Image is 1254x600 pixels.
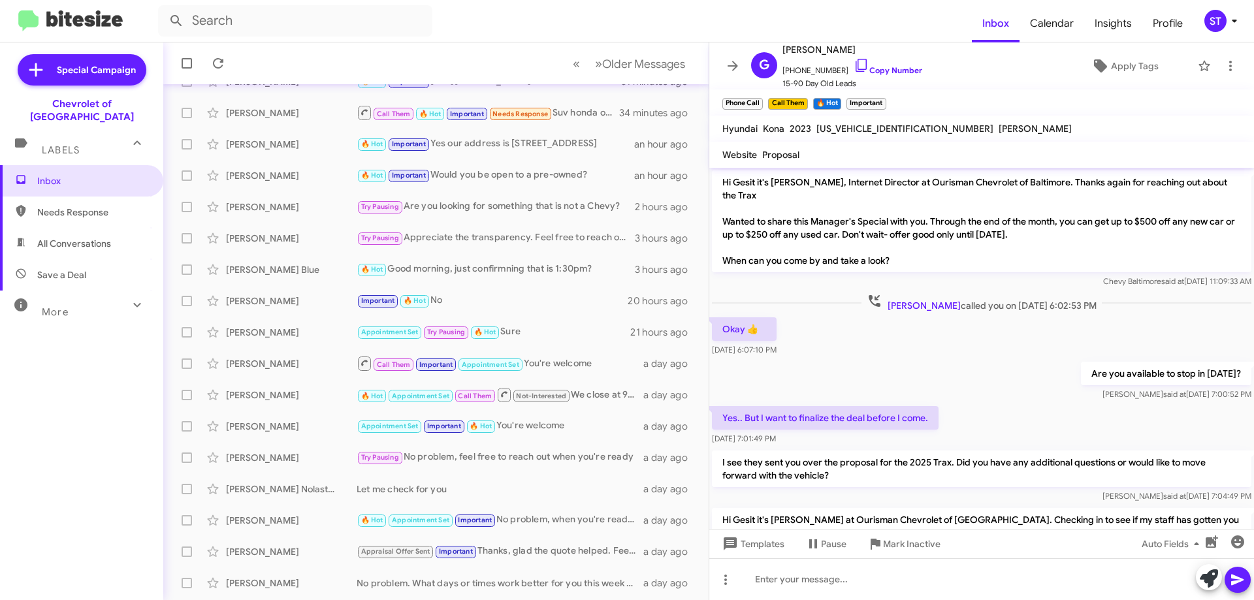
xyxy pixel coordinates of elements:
[643,545,698,558] div: a day ago
[1161,276,1184,286] span: said at
[439,547,473,556] span: Important
[226,514,357,527] div: [PERSON_NAME]
[226,169,357,182] div: [PERSON_NAME]
[357,262,635,277] div: Good morning, just confirmning that is 1:30pm?
[158,5,432,37] input: Search
[768,98,807,110] small: Call Them
[361,392,383,400] span: 🔥 Hot
[635,263,698,276] div: 3 hours ago
[361,547,430,556] span: Appraisal Offer Sent
[357,544,643,559] div: Thanks, glad the quote helped. Feel free to reach out when you are ready
[861,293,1102,312] span: called you on [DATE] 6:02:53 PM
[573,55,580,72] span: «
[846,98,886,110] small: Important
[18,54,146,86] a: Special Campaign
[813,98,841,110] small: 🔥 Hot
[226,200,357,213] div: [PERSON_NAME]
[999,123,1072,134] span: [PERSON_NAME]
[226,482,357,496] div: [PERSON_NAME] Nolastname118506370
[42,144,80,156] span: Labels
[620,106,698,119] div: 34 minutes ago
[1204,10,1227,32] div: ST
[643,451,698,464] div: a day ago
[782,57,922,77] span: [PHONE_NUMBER]
[226,576,357,590] div: [PERSON_NAME]
[720,532,784,556] span: Templates
[643,388,698,402] div: a day ago
[361,234,399,242] span: Try Pausing
[1103,276,1251,286] span: Chevy Baltimore [DATE] 11:09:33 AM
[1163,389,1186,399] span: said at
[361,202,399,211] span: Try Pausing
[712,450,1251,487] p: I see they sent you over the proposal for the 2025 Trax. Did you have any additional questions or...
[37,206,148,219] span: Needs Response
[722,98,763,110] small: Phone Call
[357,104,620,121] div: Suv honda or toyota. Miles less than 130k
[1193,10,1240,32] button: ST
[516,392,566,400] span: Not-Interested
[782,77,922,90] span: 15-90 Day Old Leads
[357,355,643,371] div: You're welcome
[1084,5,1142,42] a: Insights
[462,360,519,369] span: Appointment Set
[392,171,426,180] span: Important
[712,434,776,443] span: [DATE] 7:01:49 PM
[782,42,922,57] span: [PERSON_NAME]
[643,514,698,527] div: a day ago
[226,232,357,245] div: [PERSON_NAME]
[226,294,357,308] div: [PERSON_NAME]
[226,451,357,464] div: [PERSON_NAME]
[419,360,453,369] span: Important
[634,169,698,182] div: an hour ago
[492,110,548,118] span: Needs Response
[854,65,922,75] a: Copy Number
[1111,54,1159,78] span: Apply Tags
[790,123,811,134] span: 2023
[361,453,399,462] span: Try Pausing
[1020,5,1084,42] a: Calendar
[1102,491,1251,501] span: [PERSON_NAME] [DATE] 7:04:49 PM
[643,357,698,370] div: a day ago
[762,149,799,161] span: Proposal
[357,230,635,245] div: Appreciate the transparency. Feel free to reach out after taking care of insurance so we can furt...
[392,392,449,400] span: Appointment Set
[712,317,777,341] p: Okay 👍
[712,406,939,430] p: Yes.. But I want to finalize the deal before I come.
[635,232,698,245] div: 3 hours ago
[1057,54,1191,78] button: Apply Tags
[42,306,69,318] span: More
[37,268,86,281] span: Save a Deal
[643,482,698,496] div: a day ago
[37,174,148,187] span: Inbox
[361,265,383,274] span: 🔥 Hot
[1081,362,1251,385] p: Are you available to stop in [DATE]?
[712,345,777,355] span: [DATE] 6:07:10 PM
[361,296,395,305] span: Important
[1142,532,1204,556] span: Auto Fields
[357,450,643,465] div: No problem, feel free to reach out when you're ready
[226,420,357,433] div: [PERSON_NAME]
[226,357,357,370] div: [PERSON_NAME]
[643,576,698,590] div: a day ago
[883,532,940,556] span: Mark Inactive
[635,200,698,213] div: 2 hours ago
[722,149,757,161] span: Website
[458,516,492,524] span: Important
[628,294,698,308] div: 20 hours ago
[1142,5,1193,42] a: Profile
[759,55,769,76] span: G
[392,516,449,524] span: Appointment Set
[226,388,357,402] div: [PERSON_NAME]
[972,5,1020,42] a: Inbox
[361,422,419,430] span: Appointment Set
[712,508,1251,545] p: Hi Gesit it's [PERSON_NAME] at Ourisman Chevrolet of [GEOGRAPHIC_DATA]. Checking in to see if my ...
[763,123,784,134] span: Kona
[1131,532,1215,556] button: Auto Fields
[712,170,1251,272] p: Hi Gesit it's [PERSON_NAME], Internet Director at Ourisman Chevrolet of Baltimore. Thanks again f...
[450,110,484,118] span: Important
[709,532,795,556] button: Templates
[821,532,846,556] span: Pause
